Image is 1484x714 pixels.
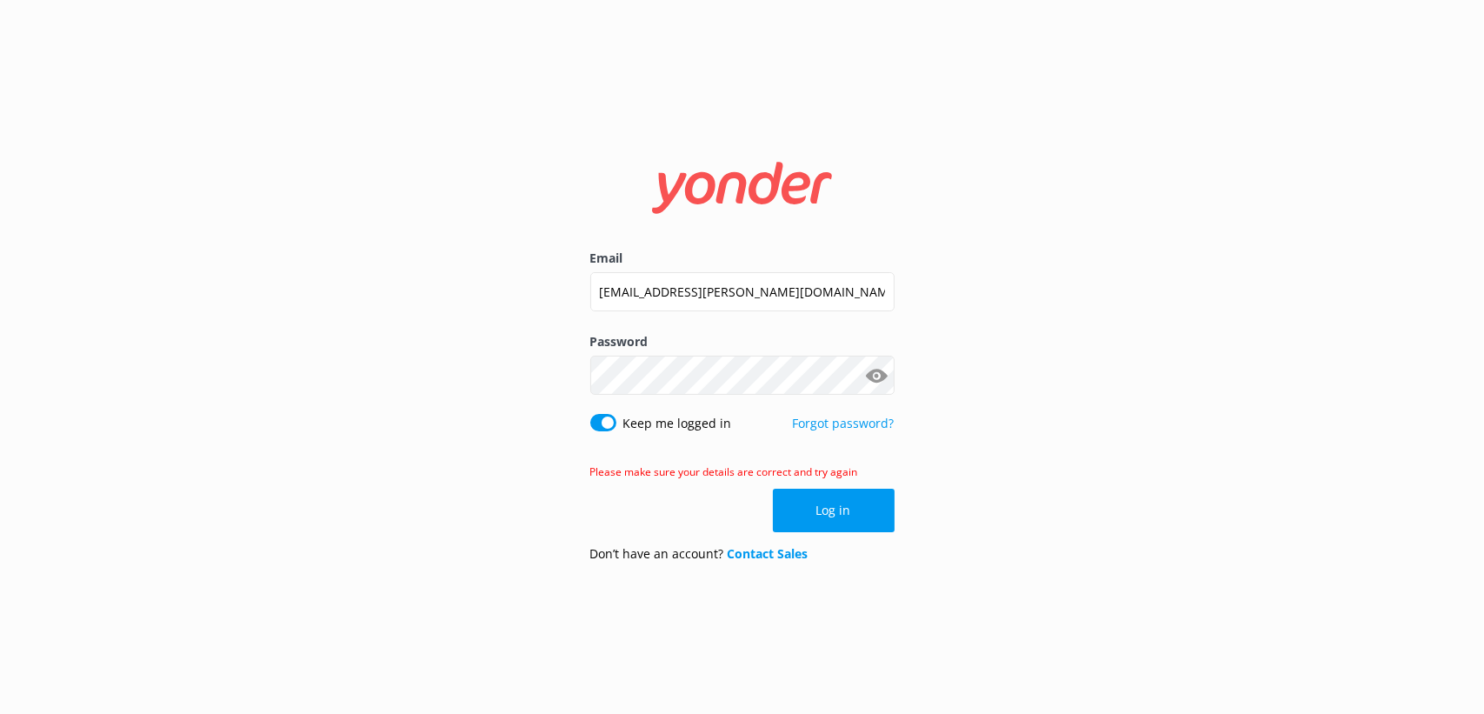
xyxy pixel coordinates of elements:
a: Contact Sales [728,545,809,562]
span: Please make sure your details are correct and try again [590,464,858,479]
label: Keep me logged in [623,414,732,433]
button: Log in [773,489,895,532]
p: Don’t have an account? [590,544,809,564]
input: user@emailaddress.com [590,272,895,311]
button: Show password [860,358,895,393]
label: Email [590,249,895,268]
a: Forgot password? [793,415,895,431]
label: Password [590,332,895,351]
